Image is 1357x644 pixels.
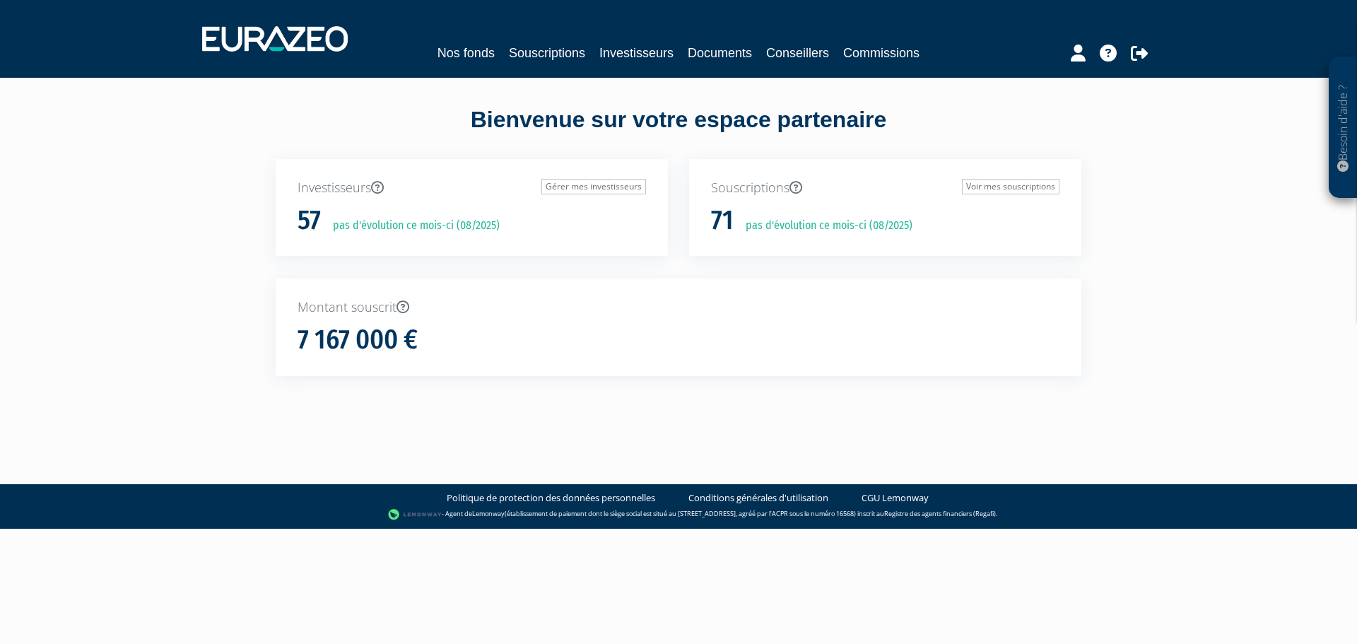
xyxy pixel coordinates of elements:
[265,104,1092,159] div: Bienvenue sur votre espace partenaire
[323,218,500,234] p: pas d'évolution ce mois-ci (08/2025)
[298,206,321,235] h1: 57
[298,179,646,197] p: Investisseurs
[509,43,585,63] a: Souscriptions
[884,509,996,518] a: Registre des agents financiers (Regafi)
[298,325,418,355] h1: 7 167 000 €
[472,509,505,518] a: Lemonway
[388,508,442,522] img: logo-lemonway.png
[447,491,655,505] a: Politique de protection des données personnelles
[843,43,920,63] a: Commissions
[298,298,1059,317] p: Montant souscrit
[962,179,1059,194] a: Voir mes souscriptions
[736,218,912,234] p: pas d'évolution ce mois-ci (08/2025)
[711,179,1059,197] p: Souscriptions
[711,206,734,235] h1: 71
[766,43,829,63] a: Conseillers
[599,43,674,63] a: Investisseurs
[202,26,348,52] img: 1732889491-logotype_eurazeo_blanc_rvb.png
[14,508,1343,522] div: - Agent de (établissement de paiement dont le siège social est situé au [STREET_ADDRESS], agréé p...
[1335,64,1351,192] p: Besoin d'aide ?
[688,43,752,63] a: Documents
[437,43,495,63] a: Nos fonds
[541,179,646,194] a: Gérer mes investisseurs
[862,491,929,505] a: CGU Lemonway
[688,491,828,505] a: Conditions générales d'utilisation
